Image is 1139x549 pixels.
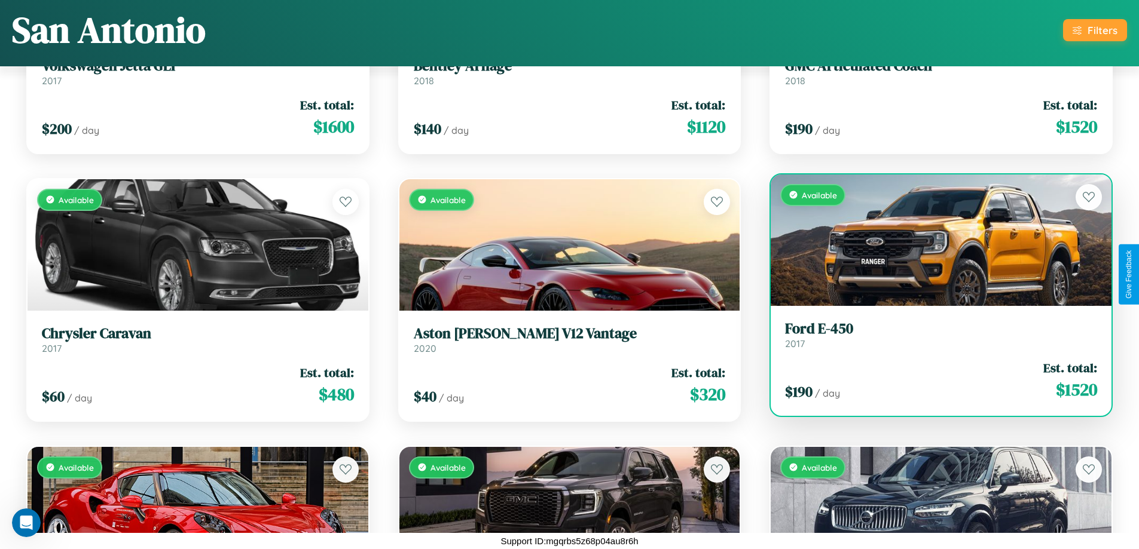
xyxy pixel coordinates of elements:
[802,190,837,200] span: Available
[42,387,65,406] span: $ 60
[785,57,1097,87] a: GMC Articulated Coach2018
[785,320,1097,349] a: Ford E-4502017
[1088,24,1117,36] div: Filters
[1043,96,1097,114] span: Est. total:
[430,195,466,205] span: Available
[313,115,354,139] span: $ 1600
[74,124,99,136] span: / day
[300,364,354,381] span: Est. total:
[500,533,638,549] p: Support ID: mgqrbs5z68p04au8r6h
[42,325,354,354] a: Chrysler Caravan2017
[444,124,469,136] span: / day
[815,387,840,399] span: / day
[439,392,464,404] span: / day
[687,115,725,139] span: $ 1120
[300,96,354,114] span: Est. total:
[42,325,354,342] h3: Chrysler Caravan
[414,387,436,406] span: $ 40
[67,392,92,404] span: / day
[42,342,62,354] span: 2017
[785,75,805,87] span: 2018
[1056,378,1097,401] span: $ 1520
[690,382,725,406] span: $ 320
[42,75,62,87] span: 2017
[785,382,813,401] span: $ 190
[785,320,1097,338] h3: Ford E-450
[1125,250,1133,299] div: Give Feedback
[414,325,726,342] h3: Aston [PERSON_NAME] V12 Vantage
[59,462,94,473] span: Available
[319,382,354,406] span: $ 480
[1056,115,1097,139] span: $ 1520
[1063,19,1127,41] button: Filters
[671,364,725,381] span: Est. total:
[414,342,436,354] span: 2020
[671,96,725,114] span: Est. total:
[42,57,354,75] h3: Volkswagen Jetta GLI
[59,195,94,205] span: Available
[12,5,206,54] h1: San Antonio
[785,57,1097,75] h3: GMC Articulated Coach
[414,325,726,354] a: Aston [PERSON_NAME] V12 Vantage2020
[414,57,726,87] a: Bentley Arnage2018
[414,119,441,139] span: $ 140
[42,57,354,87] a: Volkswagen Jetta GLI2017
[414,57,726,75] h3: Bentley Arnage
[785,338,805,349] span: 2017
[785,119,813,139] span: $ 190
[1043,359,1097,376] span: Est. total:
[12,508,41,537] iframe: Intercom live chat
[802,462,837,473] span: Available
[815,124,840,136] span: / day
[42,119,72,139] span: $ 200
[414,75,434,87] span: 2018
[430,462,466,473] span: Available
